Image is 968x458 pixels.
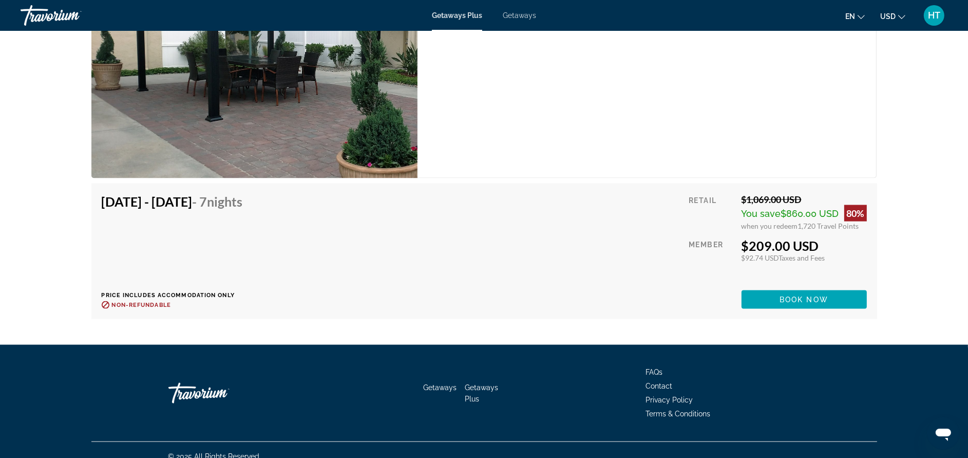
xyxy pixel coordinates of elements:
[742,290,867,309] button: Book now
[503,11,536,20] a: Getaways
[646,368,663,376] a: FAQs
[102,194,243,209] h4: [DATE] - [DATE]
[921,5,947,26] button: User Menu
[742,238,867,253] div: $209.00 USD
[845,9,865,24] button: Change language
[207,194,243,209] span: Nights
[646,382,673,390] a: Contact
[927,417,960,450] iframe: Bouton de lancement de la fenêtre de messagerie
[845,12,855,21] span: en
[742,222,798,230] span: when you redeem
[779,253,825,262] span: Taxes and Fees
[168,378,271,409] a: Travorium
[193,194,243,209] span: - 7
[742,208,781,219] span: You save
[432,11,482,20] a: Getaways Plus
[880,12,896,21] span: USD
[781,208,839,219] span: $860.00 USD
[844,205,867,222] div: 80%
[646,396,693,404] a: Privacy Policy
[742,194,867,205] div: $1,069.00 USD
[102,292,251,299] p: Price includes accommodation only
[689,238,733,283] div: Member
[798,222,859,230] span: 1,720 Travel Points
[112,302,171,308] span: Non-refundable
[21,2,123,29] a: Travorium
[928,10,940,21] span: HT
[880,9,905,24] button: Change currency
[646,410,711,418] a: Terms & Conditions
[465,383,498,403] a: Getaways Plus
[780,296,828,304] span: Book now
[423,383,457,392] a: Getaways
[742,253,867,262] div: $92.74 USD
[689,194,733,230] div: Retail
